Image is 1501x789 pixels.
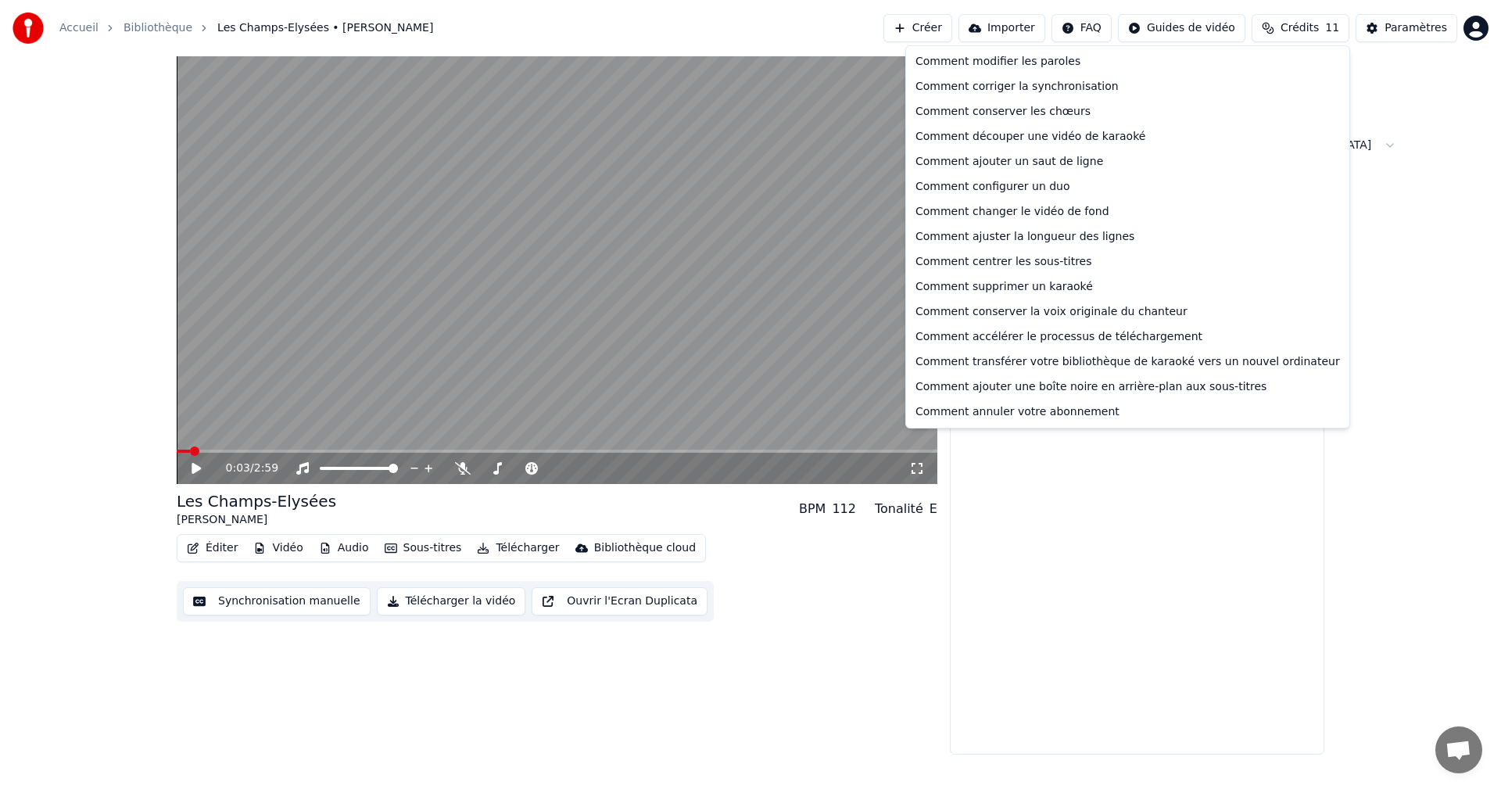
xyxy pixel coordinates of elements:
div: Comment corriger la synchronisation [909,74,1346,99]
div: Comment ajouter une boîte noire en arrière-plan aux sous-titres [909,375,1346,400]
div: Comment ajuster la longueur des lignes [909,224,1346,249]
div: Comment modifier les paroles [909,49,1346,74]
div: Comment centrer les sous-titres [909,249,1346,274]
div: Comment accélérer le processus de téléchargement [909,325,1346,350]
div: Comment annuler votre abonnement [909,400,1346,425]
div: Comment conserver les chœurs [909,99,1346,124]
div: Comment changer le vidéo de fond [909,199,1346,224]
div: Comment conserver la voix originale du chanteur [909,299,1346,325]
div: Comment transférer votre bibliothèque de karaoké vers un nouvel ordinateur [909,350,1346,375]
div: Comment découper une vidéo de karaoké [909,124,1346,149]
div: Comment configurer un duo [909,174,1346,199]
div: Comment ajouter un saut de ligne [909,149,1346,174]
div: Comment supprimer un karaoké [909,274,1346,299]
